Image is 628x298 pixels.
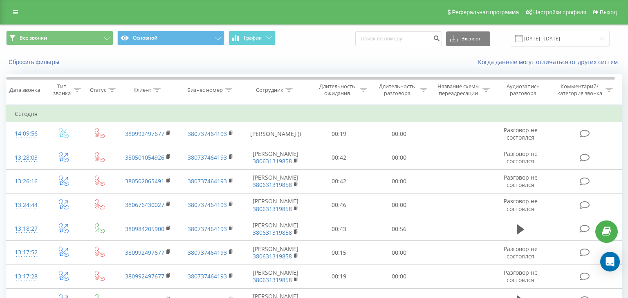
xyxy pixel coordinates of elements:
[125,201,164,209] a: 380676430027
[600,252,620,271] div: Open Intercom Messenger
[504,150,538,165] span: Разговор не состоялся
[309,122,369,146] td: 00:19
[309,217,369,241] td: 00:43
[188,249,227,256] a: 380737464193
[188,153,227,161] a: 380737464193
[369,241,429,265] td: 00:00
[242,193,309,217] td: [PERSON_NAME]
[242,169,309,193] td: [PERSON_NAME]
[7,106,622,122] td: Сегодня
[188,201,227,209] a: 380737464193
[188,177,227,185] a: 380737464193
[533,9,586,16] span: Настройки профиля
[600,9,617,16] span: Выход
[437,83,480,97] div: Название схемы переадресации
[15,245,37,260] div: 13:17:52
[377,83,418,97] div: Длительность разговора
[188,225,227,233] a: 380737464193
[499,83,547,97] div: Аудиозапись разговора
[369,122,429,146] td: 00:00
[253,205,292,213] a: 380631319858
[242,265,309,288] td: [PERSON_NAME]
[452,9,519,16] span: Реферальная программа
[253,181,292,189] a: 380631319858
[15,173,37,189] div: 13:26:16
[309,265,369,288] td: 00:19
[355,31,442,46] input: Поиск по номеру
[125,177,164,185] a: 380502065491
[446,31,490,46] button: Экспорт
[478,58,622,66] a: Когда данные могут отличаться от других систем
[229,31,276,45] button: График
[187,87,223,93] div: Бизнес номер
[9,87,40,93] div: Дата звонка
[117,31,224,45] button: Основной
[15,221,37,237] div: 13:18:27
[369,193,429,217] td: 00:00
[15,150,37,166] div: 13:28:03
[6,31,113,45] button: Все звонки
[309,146,369,169] td: 00:42
[309,241,369,265] td: 00:15
[242,241,309,265] td: [PERSON_NAME]
[15,269,37,285] div: 13:17:28
[125,225,164,233] a: 380984205900
[253,252,292,260] a: 380631319858
[309,169,369,193] td: 00:42
[369,169,429,193] td: 00:00
[125,272,164,280] a: 380992497677
[125,153,164,161] a: 380501054926
[369,217,429,241] td: 00:56
[52,83,72,97] div: Тип звонка
[253,157,292,165] a: 380631319858
[15,126,37,142] div: 14:09:56
[244,35,262,41] span: График
[504,245,538,260] span: Разговор не состоялся
[125,130,164,138] a: 380992497677
[188,130,227,138] a: 380737464193
[125,249,164,256] a: 380992497677
[556,83,603,97] div: Комментарий/категория звонка
[133,87,151,93] div: Клиент
[309,193,369,217] td: 00:46
[90,87,106,93] div: Статус
[242,122,309,146] td: [PERSON_NAME] ()
[242,146,309,169] td: [PERSON_NAME]
[369,146,429,169] td: 00:00
[188,272,227,280] a: 380737464193
[6,58,63,66] button: Сбросить фильтры
[504,126,538,141] span: Разговор не состоялся
[504,173,538,189] span: Разговор не состоялся
[15,197,37,213] div: 13:24:44
[316,83,358,97] div: Длительность ожидания
[242,217,309,241] td: [PERSON_NAME]
[253,229,292,236] a: 380631319858
[256,87,283,93] div: Сотрудник
[504,197,538,212] span: Разговор не состоялся
[369,265,429,288] td: 00:00
[504,269,538,284] span: Разговор не состоялся
[253,276,292,284] a: 380631319858
[20,35,47,41] span: Все звонки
